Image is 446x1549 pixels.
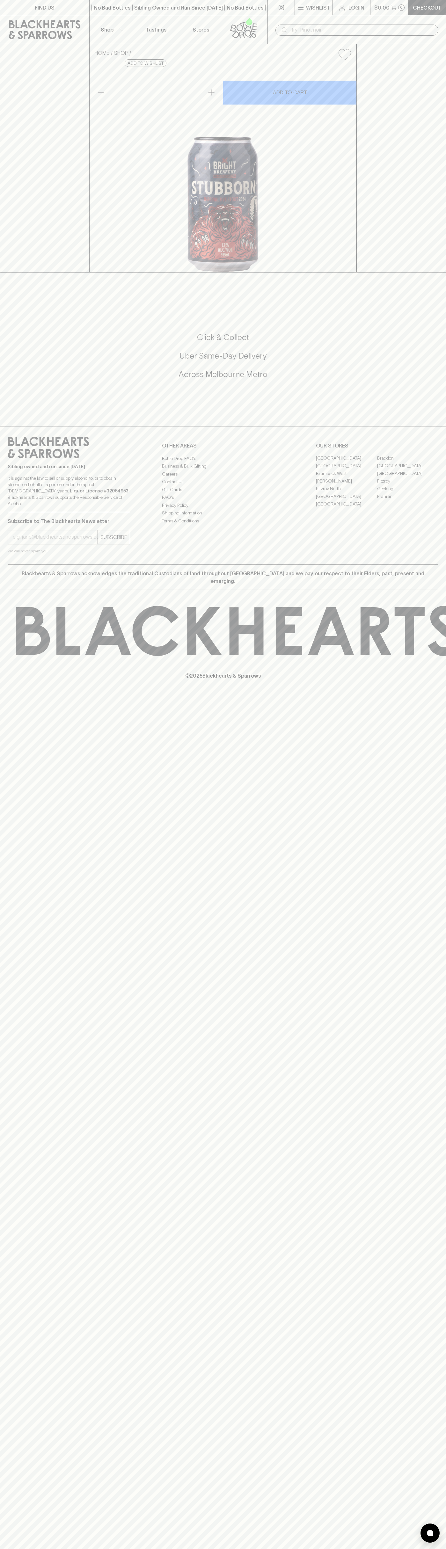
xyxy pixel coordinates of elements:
[316,477,377,485] a: [PERSON_NAME]
[162,462,284,470] a: Business & Bulk Gifting
[316,493,377,500] a: [GEOGRAPHIC_DATA]
[90,15,134,44] button: Shop
[316,470,377,477] a: Brunswick West
[377,477,438,485] a: Fitzroy
[316,455,377,462] a: [GEOGRAPHIC_DATA]
[400,6,403,9] p: 0
[70,488,128,493] strong: Liquor License #32064953
[316,462,377,470] a: [GEOGRAPHIC_DATA]
[8,548,130,554] p: We will never spam you
[100,533,127,541] p: SUBSCRIBE
[8,517,130,525] p: Subscribe to The Blackhearts Newsletter
[316,485,377,493] a: Fitzroy North
[223,81,356,105] button: ADD TO CART
[101,26,113,33] p: Shop
[114,50,128,56] a: SHOP
[377,455,438,462] a: Braddon
[8,351,438,361] h5: Uber Same-Day Delivery
[8,463,130,470] p: Sibling owned and run since [DATE]
[162,494,284,501] a: FAQ's
[162,470,284,478] a: Careers
[193,26,209,33] p: Stores
[316,442,438,449] p: OUR STORES
[162,486,284,493] a: Gift Cards
[291,25,433,35] input: Try "Pinot noir"
[90,65,356,272] img: 52983.png
[8,307,438,413] div: Call to action block
[377,462,438,470] a: [GEOGRAPHIC_DATA]
[12,570,434,585] p: Blackhearts & Sparrows acknowledges the traditional Custodians of land throughout [GEOGRAPHIC_DAT...
[162,478,284,486] a: Contact Us
[377,470,438,477] a: [GEOGRAPHIC_DATA]
[134,15,179,44] a: Tastings
[273,89,307,96] p: ADD TO CART
[162,509,284,517] a: Shipping Information
[13,532,98,542] input: e.g. jane@blackheartsandsparrows.com.au
[35,4,55,11] p: FIND US
[98,530,130,544] button: SUBSCRIBE
[162,517,284,525] a: Terms & Conditions
[413,4,442,11] p: Checkout
[377,485,438,493] a: Geelong
[316,500,377,508] a: [GEOGRAPHIC_DATA]
[146,26,166,33] p: Tastings
[374,4,390,11] p: $0.00
[162,442,284,449] p: OTHER AREAS
[8,369,438,380] h5: Across Melbourne Metro
[125,59,166,67] button: Add to wishlist
[179,15,223,44] a: Stores
[8,475,130,507] p: It is against the law to sell or supply alcohol to, or to obtain alcohol on behalf of a person un...
[336,47,354,63] button: Add to wishlist
[427,1530,433,1536] img: bubble-icon
[8,332,438,343] h5: Click & Collect
[162,455,284,462] a: Bottle Drop FAQ's
[162,501,284,509] a: Privacy Policy
[348,4,364,11] p: Login
[95,50,109,56] a: HOME
[306,4,330,11] p: Wishlist
[377,493,438,500] a: Prahran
